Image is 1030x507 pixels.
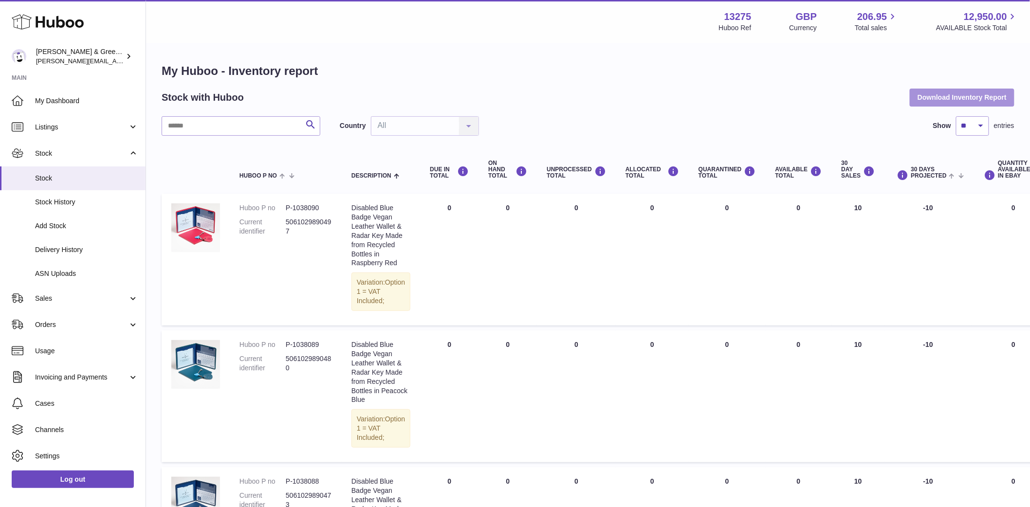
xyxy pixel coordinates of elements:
[35,174,138,183] span: Stock
[239,340,286,349] dt: Huboo P no
[420,330,478,462] td: 0
[286,354,332,373] dd: 5061029890480
[35,123,128,132] span: Listings
[12,49,26,64] img: ellen@bluebadgecompany.co.uk
[357,278,405,305] span: Option 1 = VAT Included;
[616,330,689,462] td: 0
[842,160,875,180] div: 30 DAY SALES
[351,203,410,268] div: Disabled Blue Badge Vegan Leather Wallet & Radar Key Made from Recycled Bottles in Raspberry Red
[936,10,1018,33] a: 12,950.00 AVAILABLE Stock Total
[719,23,752,33] div: Huboo Ref
[351,272,410,311] div: Variation:
[351,340,410,404] div: Disabled Blue Badge Vegan Leather Wallet & Radar Key Made from Recycled Bottles in Peacock Blue
[478,330,537,462] td: 0
[796,10,817,23] strong: GBP
[35,320,128,329] span: Orders
[616,194,689,326] td: 0
[724,10,752,23] strong: 13275
[12,471,134,488] a: Log out
[885,330,972,462] td: -10
[171,340,220,389] img: product image
[286,340,332,349] dd: P-1038089
[725,477,729,485] span: 0
[286,477,332,486] dd: P-1038088
[340,121,366,130] label: Country
[625,166,679,179] div: ALLOCATED Total
[35,221,138,231] span: Add Stock
[832,194,885,326] td: 10
[699,166,756,179] div: QUARANTINED Total
[832,330,885,462] td: 10
[790,23,817,33] div: Currency
[885,194,972,326] td: -10
[239,354,286,373] dt: Current identifier
[936,23,1018,33] span: AVAILABLE Stock Total
[855,23,898,33] span: Total sales
[537,194,616,326] td: 0
[35,399,138,408] span: Cases
[357,415,405,441] span: Option 1 = VAT Included;
[239,203,286,213] dt: Huboo P no
[775,166,822,179] div: AVAILABLE Total
[35,294,128,303] span: Sales
[351,173,391,179] span: Description
[911,166,947,179] span: 30 DAYS PROJECTED
[239,477,286,486] dt: Huboo P no
[766,330,832,462] td: 0
[430,166,469,179] div: DUE IN TOTAL
[35,198,138,207] span: Stock History
[351,409,410,448] div: Variation:
[35,346,138,356] span: Usage
[857,10,887,23] span: 206.95
[35,245,138,254] span: Delivery History
[725,204,729,212] span: 0
[239,173,277,179] span: Huboo P no
[35,96,138,106] span: My Dashboard
[420,194,478,326] td: 0
[547,166,606,179] div: UNPROCESSED Total
[35,373,128,382] span: Invoicing and Payments
[239,217,286,236] dt: Current identifier
[725,341,729,348] span: 0
[537,330,616,462] td: 0
[35,425,138,435] span: Channels
[994,121,1014,130] span: entries
[35,149,128,158] span: Stock
[964,10,1007,23] span: 12,950.00
[766,194,832,326] td: 0
[855,10,898,33] a: 206.95 Total sales
[286,203,332,213] dd: P-1038090
[286,217,332,236] dd: 5061029890497
[36,47,124,66] div: [PERSON_NAME] & Green Ltd
[171,203,220,252] img: product image
[35,452,138,461] span: Settings
[910,89,1014,106] button: Download Inventory Report
[488,160,527,180] div: ON HAND Total
[933,121,951,130] label: Show
[478,194,537,326] td: 0
[162,63,1014,79] h1: My Huboo - Inventory report
[35,269,138,278] span: ASN Uploads
[36,57,195,65] span: [PERSON_NAME][EMAIL_ADDRESS][DOMAIN_NAME]
[162,91,244,104] h2: Stock with Huboo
